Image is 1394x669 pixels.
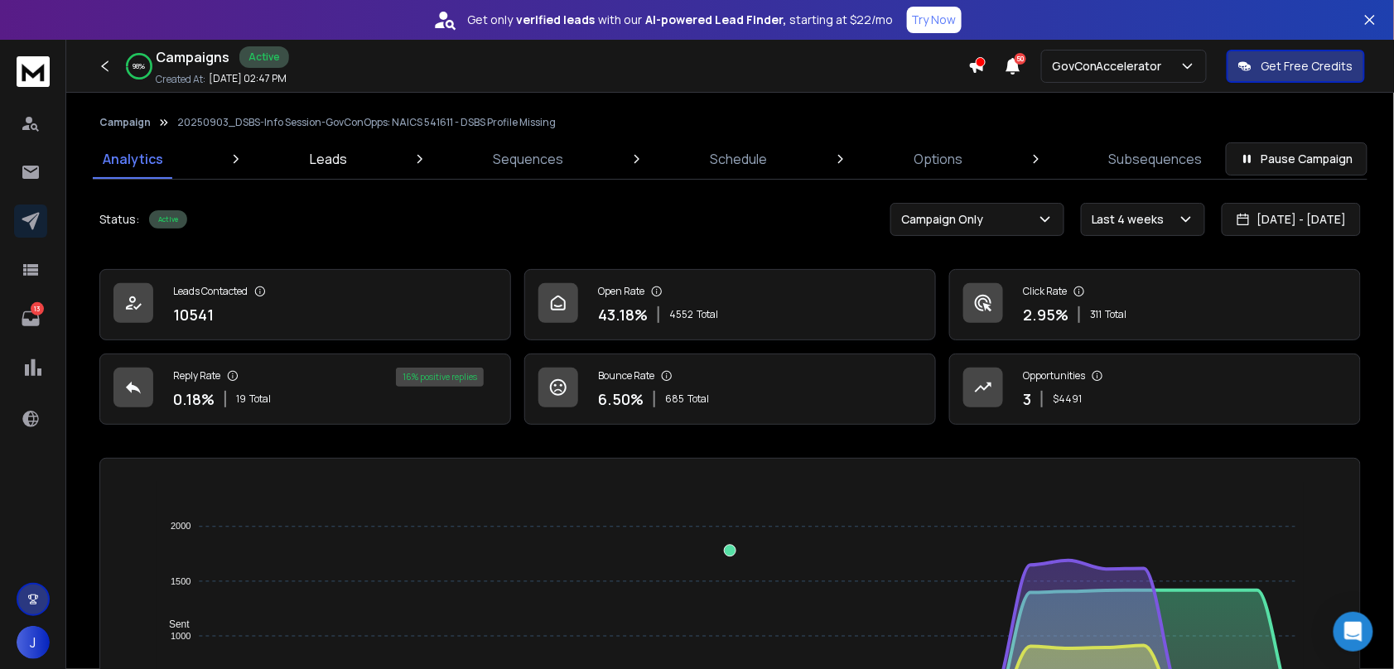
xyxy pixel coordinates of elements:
span: 685 [665,392,684,406]
p: Options [914,149,962,169]
p: Campaign Only [901,211,990,228]
p: Analytics [103,149,163,169]
a: Options [904,139,972,179]
p: Get only with our starting at $22/mo [468,12,894,28]
span: 4552 [669,308,693,321]
span: Total [1106,308,1127,321]
tspan: 2000 [171,522,191,532]
a: Subsequences [1099,139,1213,179]
p: Status: [99,211,139,228]
span: Sent [157,618,190,630]
p: Reply Rate [173,369,220,383]
div: Active [239,46,289,68]
p: 6.50 % [598,387,644,411]
a: Analytics [93,139,173,179]
a: Schedule [700,139,777,179]
p: Sequences [494,149,564,169]
span: 311 [1090,308,1102,321]
a: Reply Rate0.18%19Total16% positive replies [99,354,511,425]
button: J [17,626,50,659]
p: 20250903_DSBS-Info Session-GovConOpps: NAICS 541611 - DSBS Profile Missing [177,116,556,129]
p: 3 [1023,387,1031,411]
a: Click Rate2.95%311Total [949,269,1361,340]
button: [DATE] - [DATE] [1222,203,1361,236]
p: 2.95 % [1023,303,1068,326]
p: Schedule [710,149,767,169]
a: Open Rate43.18%4552Total [524,269,936,340]
div: 16 % positive replies [396,368,484,387]
span: 50 [1015,53,1026,65]
p: Subsequences [1109,149,1203,169]
a: Sequences [484,139,574,179]
p: GovConAccelerator [1052,58,1169,75]
span: 19 [236,392,246,406]
p: 98 % [133,61,146,71]
tspan: 1000 [171,631,191,641]
p: [DATE] 02:47 PM [209,72,287,85]
button: Pause Campaign [1226,142,1367,176]
p: Bounce Rate [598,369,654,383]
button: Try Now [907,7,962,33]
a: Leads Contacted10541 [99,269,511,340]
button: Get Free Credits [1227,50,1365,83]
p: Last 4 weeks [1092,211,1171,228]
p: 13 [31,302,44,315]
p: 0.18 % [173,387,215,411]
strong: verified leads [517,12,596,28]
a: 13 [14,302,47,335]
p: Leads Contacted [173,285,248,298]
img: logo [17,56,50,87]
div: Open Intercom Messenger [1334,612,1373,652]
tspan: 1500 [171,576,191,586]
span: Total [249,392,271,406]
strong: AI-powered Lead Finder, [646,12,787,28]
a: Bounce Rate6.50%685Total [524,354,936,425]
div: Active [149,210,187,229]
span: Total [697,308,718,321]
p: Get Free Credits [1261,58,1353,75]
a: Leads [300,139,357,179]
a: Opportunities3$4491 [949,354,1361,425]
button: Campaign [99,116,151,129]
p: Leads [310,149,347,169]
p: 43.18 % [598,303,648,326]
p: Open Rate [598,285,644,298]
p: Created At: [156,73,205,86]
span: Total [687,392,709,406]
p: Opportunities [1023,369,1085,383]
p: Try Now [912,12,957,28]
p: Click Rate [1023,285,1067,298]
p: 10541 [173,303,214,326]
p: $ 4491 [1053,392,1082,406]
h1: Campaigns [156,47,229,67]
